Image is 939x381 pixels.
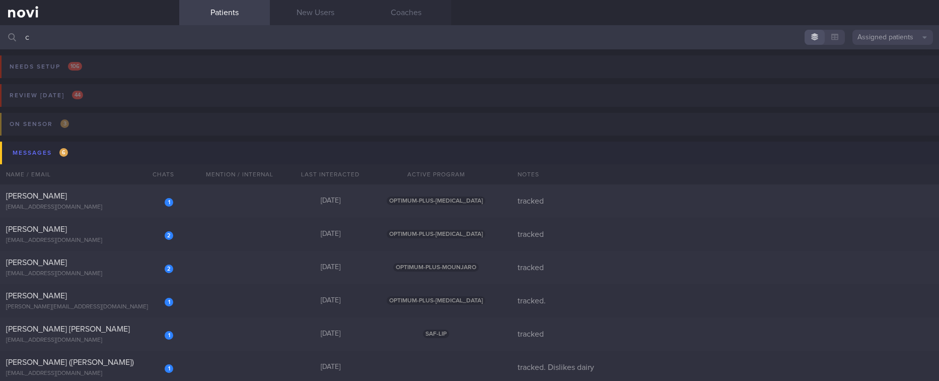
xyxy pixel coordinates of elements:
[285,296,376,305] div: [DATE]
[852,30,933,45] button: Assigned patients
[376,164,496,184] div: Active Program
[512,164,939,184] div: Notes
[6,225,67,233] span: [PERSON_NAME]
[6,292,67,300] span: [PERSON_NAME]
[7,117,71,131] div: On sensor
[512,329,939,339] div: tracked
[6,237,173,244] div: [EMAIL_ADDRESS][DOMAIN_NAME]
[393,263,479,272] span: OPTIMUM-PLUS-MOUNJARO
[6,303,173,311] div: [PERSON_NAME][EMAIL_ADDRESS][DOMAIN_NAME]
[6,337,173,344] div: [EMAIL_ADDRESS][DOMAIN_NAME]
[6,192,67,200] span: [PERSON_NAME]
[6,370,173,377] div: [EMAIL_ADDRESS][DOMAIN_NAME]
[165,298,173,306] div: 1
[512,196,939,206] div: tracked
[165,331,173,340] div: 1
[7,60,85,74] div: Needs setup
[512,229,939,239] div: tracked
[6,270,173,278] div: [EMAIL_ADDRESS][DOMAIN_NAME]
[10,146,70,160] div: Messages
[423,330,449,338] span: SAF-LIP
[7,89,86,102] div: Review [DATE]
[512,296,939,306] div: tracked.
[68,62,82,71] span: 106
[165,265,173,273] div: 2
[165,231,173,240] div: 2
[387,197,485,205] span: OPTIMUM-PLUS-[MEDICAL_DATA]
[6,259,67,267] span: [PERSON_NAME]
[387,230,485,238] span: OPTIMUM-PLUS-[MEDICAL_DATA]
[60,119,69,128] span: 3
[139,164,179,184] div: Chats
[512,263,939,273] div: tracked
[512,362,939,372] div: tracked. Dislikes dairy
[285,197,376,206] div: [DATE]
[165,198,173,207] div: 1
[72,91,83,99] span: 44
[387,296,485,305] span: OPTIMUM-PLUS-[MEDICAL_DATA]
[6,325,130,333] span: [PERSON_NAME] [PERSON_NAME]
[59,148,68,157] span: 6
[285,164,376,184] div: Last Interacted
[285,330,376,339] div: [DATE]
[194,164,285,184] div: Mention / Internal
[285,263,376,272] div: [DATE]
[6,204,173,211] div: [EMAIL_ADDRESS][DOMAIN_NAME]
[165,364,173,373] div: 1
[285,363,376,372] div: [DATE]
[6,358,134,366] span: [PERSON_NAME] ([PERSON_NAME])
[285,230,376,239] div: [DATE]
